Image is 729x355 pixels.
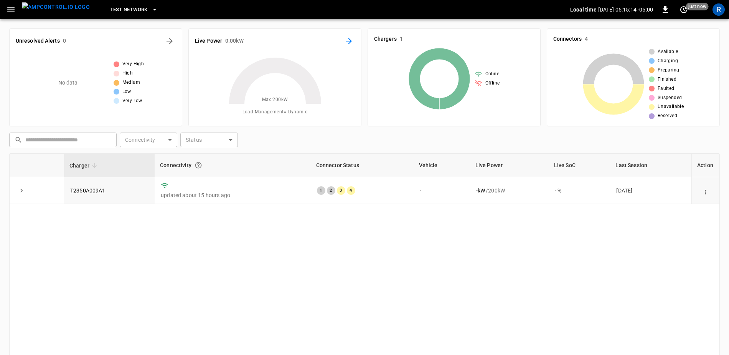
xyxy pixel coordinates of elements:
[485,70,499,78] span: Online
[327,186,335,195] div: 2
[700,187,711,194] div: action cell options
[337,186,345,195] div: 3
[16,185,27,196] button: expand row
[485,80,500,87] span: Offline
[678,3,690,16] button: set refresh interval
[658,112,677,120] span: Reserved
[163,35,176,47] button: All Alerts
[242,108,308,116] span: Load Management = Dynamic
[658,57,678,65] span: Charging
[374,35,397,43] h6: Chargers
[69,161,99,170] span: Charger
[658,103,684,111] span: Unavailable
[160,158,305,172] div: Connectivity
[22,2,90,12] img: ampcontrol.io logo
[58,79,78,87] p: No data
[122,88,131,96] span: Low
[713,3,725,16] div: profile-icon
[16,37,60,45] h6: Unresolved Alerts
[195,37,222,45] h6: Live Power
[107,2,160,17] button: Test Network
[122,60,144,68] span: Very High
[549,177,610,204] td: - %
[686,3,709,10] span: just now
[570,6,597,13] p: Local time
[470,154,549,177] th: Live Power
[347,186,355,195] div: 4
[122,70,133,77] span: High
[691,154,719,177] th: Action
[658,76,676,83] span: Finished
[553,35,582,43] h6: Connectors
[658,66,680,74] span: Preparing
[476,187,543,194] div: / 200 kW
[610,154,691,177] th: Last Session
[110,5,147,14] span: Test Network
[476,187,485,194] p: - kW
[610,177,691,204] td: [DATE]
[414,177,470,204] td: -
[122,97,142,105] span: Very Low
[658,94,682,102] span: Suspended
[414,154,470,177] th: Vehicle
[311,154,414,177] th: Connector Status
[343,35,355,47] button: Energy Overview
[317,186,325,195] div: 1
[225,37,244,45] h6: 0.00 kW
[161,191,304,199] p: updated about 15 hours ago
[585,35,588,43] h6: 4
[658,85,675,93] span: Faulted
[549,154,610,177] th: Live SoC
[70,187,106,194] a: T2350A009A1
[262,96,288,104] span: Max. 200 kW
[191,158,205,172] button: Connection between the charger and our software.
[400,35,403,43] h6: 1
[122,79,140,86] span: Medium
[658,48,678,56] span: Available
[598,6,653,13] p: [DATE] 05:15:14 -05:00
[63,37,66,45] h6: 0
